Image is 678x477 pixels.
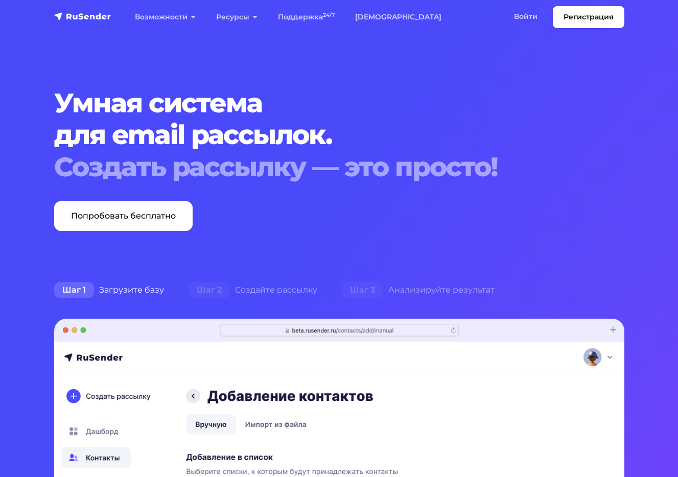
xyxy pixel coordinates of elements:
span: Шаг 3 [342,282,383,298]
a: Возможности [125,7,206,28]
a: Регистрация [553,6,624,28]
img: RuSender [54,11,111,21]
sup: 24/7 [323,12,335,18]
a: [DEMOGRAPHIC_DATA] [345,7,452,28]
a: Войти [504,6,548,27]
a: Ресурсы [206,7,268,28]
div: Создать рассылку — это просто! [54,151,624,183]
span: Шаг 1 [54,282,94,298]
div: Создайте рассылку [176,280,330,300]
h1: Умная система для email рассылок. [54,87,624,183]
div: Анализируйте результат [330,280,507,300]
div: Загрузите базу [42,280,176,300]
a: Попробовать бесплатно [54,201,193,231]
a: Поддержка24/7 [268,7,345,28]
span: Шаг 2 [189,282,230,298]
